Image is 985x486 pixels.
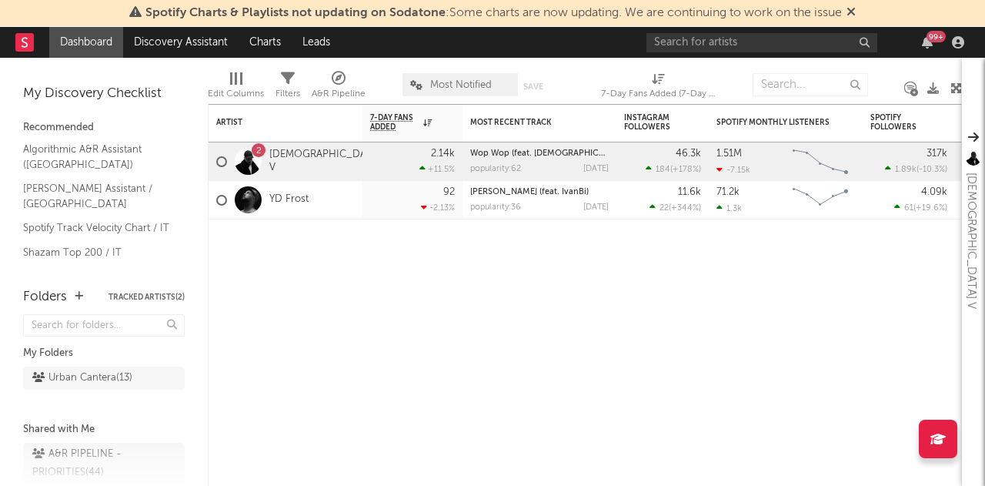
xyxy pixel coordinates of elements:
[239,27,292,58] a: Charts
[659,204,669,213] span: 22
[275,85,300,103] div: Filters
[23,367,185,390] a: Urban Cantera(13)
[753,73,868,96] input: Search...
[601,85,716,103] div: 7-Day Fans Added (7-Day Fans Added)
[716,149,742,159] div: 1.51M
[23,421,185,439] div: Shared with Me
[846,7,856,19] span: Dismiss
[23,85,185,103] div: My Discovery Checklist
[49,27,123,58] a: Dashboard
[894,203,947,213] div: ( )
[23,244,169,261] a: Shazam Top 200 / IT
[145,7,446,19] span: Spotify Charts & Playlists not updating on Sodatone
[649,203,701,213] div: ( )
[671,204,699,213] span: +344 %
[269,149,382,175] a: [DEMOGRAPHIC_DATA] V
[922,36,933,49] button: 99+
[443,187,455,197] div: 92
[904,204,913,213] span: 61
[123,27,239,58] a: Discovery Assistant
[470,118,586,127] div: Most Recent Track
[646,33,877,52] input: Search for artists
[312,65,366,110] div: A&R Pipeline
[601,65,716,110] div: 7-Day Fans Added (7-Day Fans Added)
[431,149,455,159] div: 2.14k
[23,344,185,363] div: My Folders
[23,141,169,173] a: Algorithmic A&R Assistant ([GEOGRAPHIC_DATA])
[23,180,169,212] a: [PERSON_NAME] Assistant / [GEOGRAPHIC_DATA]
[32,445,172,482] div: A&R PIPELINE - PRIORITIES ( 44 )
[870,113,924,132] div: Spotify Followers
[208,85,264,103] div: Edit Columns
[275,65,300,110] div: Filters
[312,85,366,103] div: A&R Pipeline
[656,166,670,174] span: 184
[676,149,701,159] div: 46.3k
[927,31,946,42] div: 99 +
[23,220,169,236] a: Spotify Track Velocity Chart / IT
[292,27,341,58] a: Leads
[23,314,185,337] input: Search for folders...
[583,165,609,173] div: [DATE]
[470,188,589,196] a: [PERSON_NAME] (feat. IvanBi)
[145,7,842,19] span: : Some charts are now updating. We are continuing to work on the issue
[786,142,855,181] svg: Chart title
[430,80,492,90] span: Most Notified
[470,203,521,212] div: popularity: 36
[716,203,742,213] div: 1.3k
[916,204,945,213] span: +19.6 %
[716,165,750,175] div: -7.15k
[109,293,185,301] button: Tracked Artists(2)
[885,164,947,174] div: ( )
[895,166,917,174] span: 1.89k
[786,181,855,220] svg: Chart title
[32,369,132,387] div: Urban Cantera ( 13 )
[523,82,543,91] button: Save
[927,149,947,159] div: 317k
[470,188,609,196] div: Hula Hoop (feat. IvanBi)
[269,193,309,206] a: YD Frost
[583,203,609,212] div: [DATE]
[370,113,419,132] span: 7-Day Fans Added
[716,118,832,127] div: Spotify Monthly Listeners
[673,166,699,174] span: +178 %
[421,203,455,213] div: -2.13 %
[716,187,740,197] div: 71.2k
[919,166,945,174] span: -10.3 %
[470,149,609,158] div: Wop Wop (feat. Shiva)
[646,164,701,174] div: ( )
[921,187,947,197] div: 4.09k
[962,173,980,309] div: [DEMOGRAPHIC_DATA] V
[216,118,332,127] div: Artist
[208,65,264,110] div: Edit Columns
[470,165,521,173] div: popularity: 62
[470,149,631,158] a: Wop Wop (feat. [DEMOGRAPHIC_DATA])
[419,164,455,174] div: +11.5 %
[624,113,678,132] div: Instagram Followers
[23,119,185,137] div: Recommended
[23,288,67,307] div: Folders
[678,187,701,197] div: 11.6k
